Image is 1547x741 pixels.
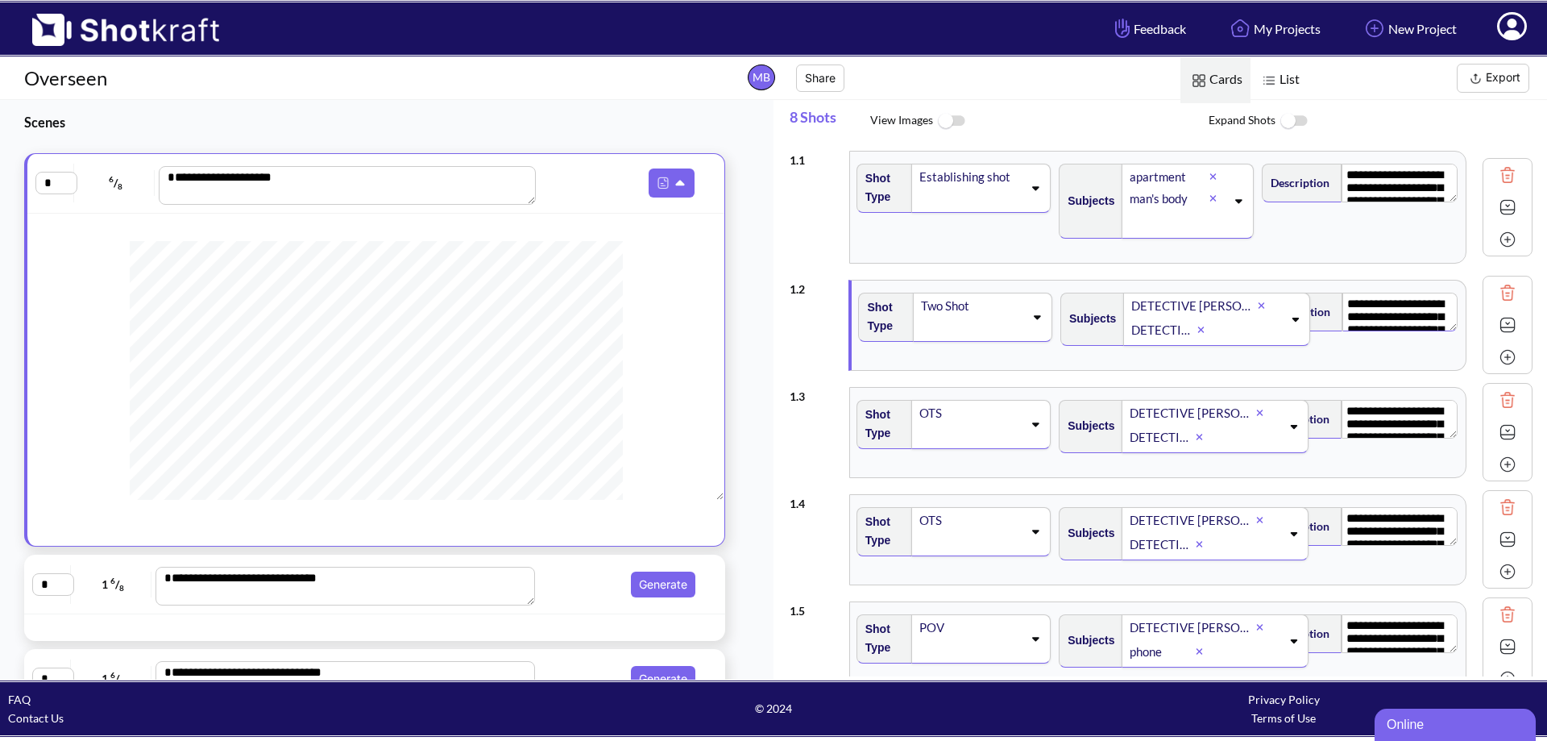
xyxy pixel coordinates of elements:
img: ToggleOff Icon [933,104,969,139]
span: 8 Shots [790,100,870,143]
img: Home Icon [1226,15,1254,42]
span: / [78,170,155,196]
div: 1 . 5 [790,593,841,620]
div: POV [918,617,1023,639]
div: phone [1128,641,1196,663]
img: Expand Icon [1495,195,1520,219]
button: Export [1457,64,1529,93]
a: New Project [1349,7,1469,50]
div: 1 . 1 [790,143,841,169]
span: Feedback [1111,19,1186,38]
span: 6 [110,670,115,680]
span: Subjects [1060,188,1114,214]
div: 1 . 4 [790,486,841,513]
img: Add Icon [1495,345,1520,369]
div: Privacy Policy [1029,690,1539,709]
span: Cards [1180,57,1250,103]
h3: Scenes [24,113,733,131]
span: MB [748,65,775,90]
a: FAQ [8,693,31,706]
a: My Projects [1214,7,1333,50]
img: Pdf Icon [653,173,674,194]
img: Add Icon [1495,560,1520,584]
span: Shot Type [857,509,904,554]
span: Description [1263,169,1329,196]
span: List [1250,57,1308,103]
div: 1 . 2 [790,272,840,298]
img: List Icon [1259,70,1279,91]
a: Contact Us [8,711,64,725]
img: Trash Icon [1495,281,1520,305]
img: ToggleOff Icon [1275,104,1312,139]
span: Shot Type [857,616,904,661]
div: apartment [1128,166,1209,188]
div: DETECTIVE [PERSON_NAME] [1128,534,1196,556]
div: 1 . 3 [790,379,841,406]
button: Generate [631,666,695,692]
span: View Images [870,104,1209,139]
div: OTS [918,510,1023,531]
img: Add Icon [1361,15,1388,42]
img: Add Icon [1495,667,1520,691]
div: DETECTIVE [PERSON_NAME] [1128,402,1255,424]
img: Trash Icon [1495,388,1520,412]
img: Trash Icon [1495,602,1520,627]
img: Expand Icon [1495,527,1520,552]
img: Export Icon [1466,69,1486,89]
span: Subjects [1060,413,1114,439]
button: Share [796,65,844,92]
div: DETECTIVE [PERSON_NAME] [1128,427,1196,448]
span: Subjects [1061,306,1116,332]
span: 1 / [75,572,151,597]
div: 1.4Shot TypeOTSSubjectsDETECTIVE [PERSON_NAME]DETECTIVE [PERSON_NAME]Description**** **** **** **... [790,486,1532,593]
div: 1.2Shot TypeTwo ShotSubjectsDETECTIVE [PERSON_NAME]DETECTIVE [PERSON_NAME]Description**** **** **... [790,272,1532,379]
span: Shot Type [857,165,904,210]
iframe: chat widget [1375,706,1539,741]
div: DETECTIVE [PERSON_NAME] [1130,295,1257,317]
img: Hand Icon [1111,15,1134,42]
span: Subjects [1060,520,1114,547]
span: © 2024 [518,699,1028,718]
span: 6 [109,174,114,184]
button: Generate [631,572,695,597]
img: Card Icon [1188,70,1209,91]
span: 1 / [75,666,151,692]
div: 1.3Shot TypeOTSSubjectsDETECTIVE [PERSON_NAME]DETECTIVE [PERSON_NAME]Description**** **** **** **... [790,379,1532,486]
span: 8 [118,181,122,191]
span: 6 [110,576,115,585]
div: Two Shot [919,295,1024,317]
span: Expand Shots [1209,104,1547,139]
div: Terms of Use [1029,709,1539,727]
span: 8 [119,583,124,593]
span: 8 [119,677,124,687]
span: Shot Type [857,402,904,447]
img: Add Icon [1495,227,1520,252]
div: DETECTIVE [PERSON_NAME] [1130,319,1197,341]
div: man's body [1128,188,1209,210]
img: Trash Icon [1495,495,1520,519]
div: DETECTIVE [PERSON_NAME] [1128,510,1255,531]
span: Shot Type [859,294,906,339]
div: Establishing shot [918,166,1023,188]
span: Subjects [1060,627,1114,654]
img: Trash Icon [1495,163,1520,187]
img: Expand Icon [1495,420,1520,444]
img: Expand Icon [1495,635,1520,659]
img: Expand Icon [1495,313,1520,337]
div: DETECTIVE [PERSON_NAME] [1128,617,1255,639]
div: OTS [918,402,1023,424]
img: Add Icon [1495,452,1520,477]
